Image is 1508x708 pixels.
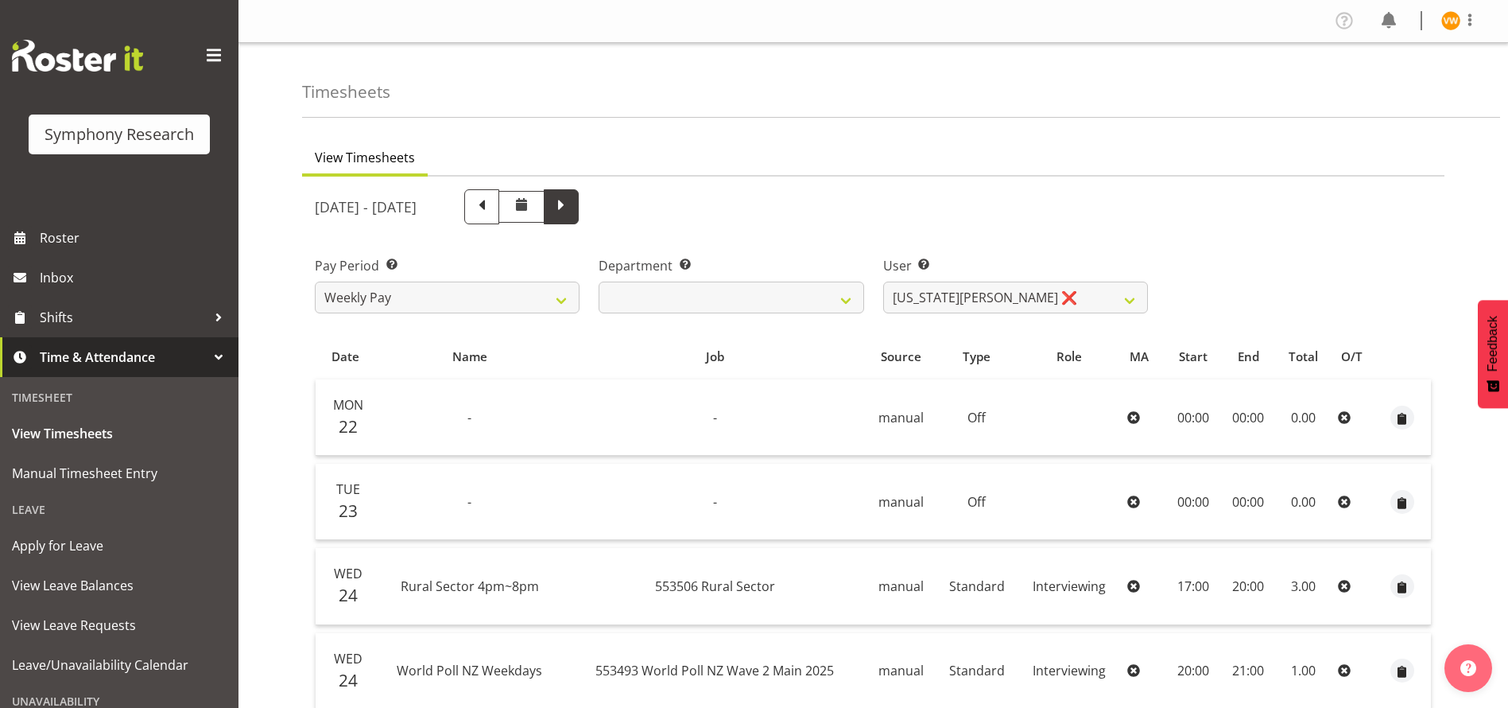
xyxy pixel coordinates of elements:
[1289,348,1318,366] span: Total
[339,500,358,522] span: 23
[1179,348,1208,366] span: Start
[1275,379,1332,456] td: 0.00
[302,83,390,101] h4: Timesheets
[883,256,1148,275] label: User
[1460,660,1476,676] img: help-xxl-2.png
[4,493,235,526] div: Leave
[4,414,235,453] a: View Timesheets
[1165,548,1221,624] td: 17:00
[12,461,227,485] span: Manual Timesheet Entry
[1033,662,1106,679] span: Interviewing
[315,256,580,275] label: Pay Period
[401,578,539,595] span: Rural Sector 4pm~8pm
[40,226,231,250] span: Roster
[4,566,235,605] a: View Leave Balances
[1486,316,1500,372] span: Feedback
[713,493,717,511] span: -
[878,409,924,426] span: manual
[1222,379,1275,456] td: 00:00
[4,605,235,645] a: View Leave Requests
[315,198,417,216] h5: [DATE] - [DATE]
[1165,379,1221,456] td: 00:00
[1275,464,1332,540] td: 0.00
[4,645,235,685] a: Leave/Unavailability Calendar
[334,650,362,667] span: Wed
[1222,548,1275,624] td: 20:00
[963,348,990,366] span: Type
[12,574,227,597] span: View Leave Balances
[655,578,775,595] span: 553506 Rural Sector
[595,662,834,679] span: 553493 World Poll NZ Wave 2 Main 2025
[881,348,921,366] span: Source
[339,669,358,691] span: 24
[452,348,487,366] span: Name
[333,396,363,414] span: Mon
[315,148,415,167] span: View Timesheets
[12,653,227,677] span: Leave/Unavailability Calendar
[334,565,362,582] span: Wed
[12,613,227,637] span: View Leave Requests
[1056,348,1082,366] span: Role
[878,578,924,595] span: manual
[599,256,863,275] label: Department
[40,345,207,369] span: Time & Attendance
[1341,348,1363,366] span: O/T
[1238,348,1259,366] span: End
[1165,464,1221,540] td: 00:00
[12,534,227,558] span: Apply for Leave
[1478,300,1508,408] button: Feedback - Show survey
[40,305,207,329] span: Shifts
[45,123,194,146] div: Symphony Research
[713,409,717,426] span: -
[12,422,227,445] span: View Timesheets
[331,348,359,366] span: Date
[936,548,1018,624] td: Standard
[4,526,235,566] a: Apply for Leave
[397,662,542,679] span: World Poll NZ Weekdays
[1130,348,1149,366] span: MA
[1441,11,1460,30] img: virginia-wheeler11875.jpg
[339,415,358,438] span: 22
[339,584,358,606] span: 24
[706,348,724,366] span: Job
[1222,464,1275,540] td: 00:00
[336,480,360,498] span: Tue
[936,379,1018,456] td: Off
[467,409,471,426] span: -
[878,493,924,511] span: manual
[878,662,924,679] span: manual
[1275,548,1332,624] td: 3.00
[4,453,235,493] a: Manual Timesheet Entry
[467,493,471,511] span: -
[936,464,1018,540] td: Off
[1033,578,1106,595] span: Interviewing
[40,266,231,290] span: Inbox
[12,40,143,72] img: Rosterit website logo
[4,381,235,414] div: Timesheet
